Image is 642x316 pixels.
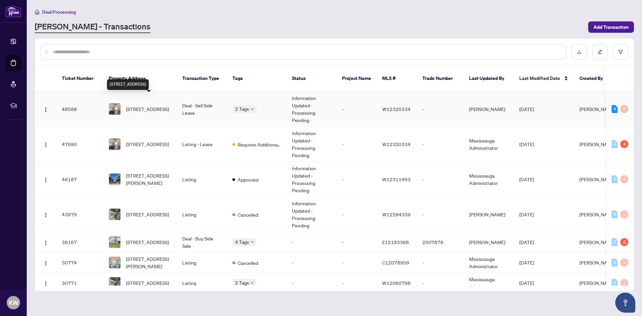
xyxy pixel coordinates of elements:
button: Logo [40,257,51,268]
img: Logo [43,107,48,112]
th: Created By [574,66,614,92]
span: C12078959 [382,259,409,266]
span: [STREET_ADDRESS][PERSON_NAME] [126,255,172,270]
div: 0 [612,238,618,246]
td: 48588 [57,92,103,127]
td: - [337,252,377,273]
button: download [571,44,587,60]
button: edit [592,44,608,60]
button: Add Transaction [588,21,634,33]
td: [PERSON_NAME] [464,92,514,127]
span: E12183368 [382,239,409,245]
img: Logo [43,260,48,266]
span: W12284359 [382,211,411,217]
img: Logo [43,212,48,218]
img: thumbnail-img [109,209,120,220]
td: Listing [177,162,227,197]
td: Listing [177,252,227,273]
td: 30774 [57,252,103,273]
span: [PERSON_NAME] [579,280,616,286]
span: Approved [238,176,258,183]
span: [PERSON_NAME] [579,259,616,266]
td: Mississauga Administrator [464,162,514,197]
td: - [287,252,337,273]
span: W12060798 [382,280,411,286]
td: Information Updated - Processing Pending [287,162,337,197]
td: 2507878 [417,232,464,252]
td: Mississauga Administrator [464,273,514,293]
td: 43979 [57,197,103,232]
span: Last Modified Date [519,75,560,82]
td: Information Updated - Processing Pending [287,197,337,232]
td: Mississauga Administrator [464,252,514,273]
div: 0 [612,210,618,218]
td: Information Updated - Processing Pending [287,127,337,162]
button: filter [613,44,628,60]
td: Listing - Lease [177,127,227,162]
span: Add Transaction [594,22,629,32]
img: thumbnail-img [109,138,120,150]
span: Cancelled [238,211,258,218]
span: down [250,240,254,244]
span: [STREET_ADDRESS] [126,105,169,113]
span: [DATE] [519,141,534,147]
td: Mississauga Administrator [464,127,514,162]
div: 0 [620,105,628,113]
td: Information Updated - Processing Pending [287,92,337,127]
th: Transaction Type [177,66,227,92]
th: Last Modified Date [514,66,574,92]
td: [PERSON_NAME] [464,197,514,232]
div: 0 [620,175,628,183]
span: Deal Processing [42,9,76,15]
span: W12320334 [382,141,411,147]
div: 0 [612,258,618,267]
a: [PERSON_NAME] - Transactions [35,21,150,33]
span: [STREET_ADDRESS] [126,211,169,218]
td: - [417,92,464,127]
img: Logo [43,177,48,183]
td: - [337,162,377,197]
td: - [287,273,337,293]
span: down [250,281,254,285]
td: [PERSON_NAME] [464,232,514,252]
td: - [337,127,377,162]
div: 0 [612,279,618,287]
th: MLS # [377,66,417,92]
div: 0 [620,258,628,267]
span: [PERSON_NAME] [579,141,616,147]
span: [DATE] [519,239,534,245]
span: [STREET_ADDRESS] [126,279,169,287]
div: 4 [620,140,628,148]
div: 4 [612,105,618,113]
button: Logo [40,237,51,247]
td: 30771 [57,273,103,293]
td: Listing [177,273,227,293]
th: Trade Number [417,66,464,92]
td: - [417,273,464,293]
span: home [35,10,39,14]
img: logo [5,5,21,17]
th: Status [287,66,337,92]
div: 2 [620,238,628,246]
td: - [417,252,464,273]
img: thumbnail-img [109,236,120,248]
span: W12311463 [382,176,411,182]
span: [PERSON_NAME] [579,211,616,217]
button: Logo [40,104,51,114]
th: Property Address [103,66,177,92]
button: Logo [40,278,51,288]
img: thumbnail-img [109,103,120,115]
button: Logo [40,139,51,149]
span: download [577,49,581,54]
div: 0 [612,175,618,183]
span: [DATE] [519,211,534,217]
span: filter [618,49,623,54]
span: Requires Additional Docs [238,141,281,148]
span: [DATE] [519,259,534,266]
span: [STREET_ADDRESS][PERSON_NAME] [126,172,172,187]
td: Listing [177,197,227,232]
span: [PERSON_NAME] [579,239,616,245]
td: 46187 [57,162,103,197]
td: - [417,162,464,197]
button: Logo [40,209,51,220]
